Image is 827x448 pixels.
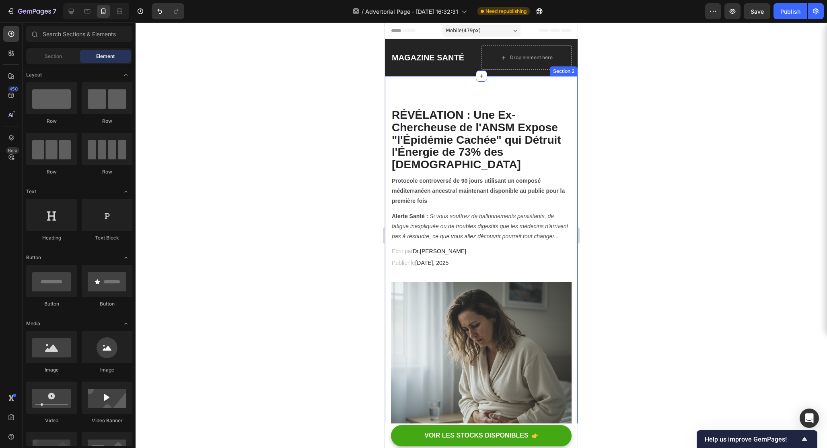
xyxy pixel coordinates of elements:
[26,300,77,308] div: Button
[152,3,184,19] div: Undo/Redo
[26,188,36,195] span: Text
[6,260,187,440] img: Alt Image
[45,53,62,60] span: Section
[82,118,132,125] div: Row
[705,436,800,443] span: Help us improve GemPages!
[385,23,578,448] iframe: Design area
[774,3,807,19] button: Publish
[780,7,800,16] div: Publish
[119,185,132,198] span: Toggle open
[82,234,132,242] div: Text Block
[6,403,187,424] a: Rich Text Editor. Editing area: main
[82,417,132,424] div: Video Banner
[26,26,132,42] input: Search Sections & Elements
[39,409,143,417] div: Rich Text Editor. Editing area: main
[119,251,132,264] span: Toggle open
[26,118,77,125] div: Row
[82,300,132,308] div: Button
[167,45,191,52] div: Section 2
[26,366,77,374] div: Image
[39,409,143,417] p: VOIR LES STOCKS DISPONIBLES
[6,147,19,154] div: Beta
[8,86,19,92] div: 450
[82,366,132,374] div: Image
[486,8,527,15] span: Need republishing
[705,434,809,444] button: Show survey - Help us improve GemPages!
[26,320,40,327] span: Media
[362,7,364,16] span: /
[119,317,132,330] span: Toggle open
[119,68,132,81] span: Toggle open
[744,3,770,19] button: Save
[53,6,56,16] p: 7
[3,3,60,19] button: 7
[26,71,42,78] span: Layout
[82,168,132,175] div: Row
[800,409,819,428] div: Open Intercom Messenger
[26,168,77,175] div: Row
[751,8,764,15] span: Save
[26,254,41,261] span: Button
[96,53,115,60] span: Element
[365,7,458,16] span: Advertorial Page - [DATE] 16:32:31
[26,234,77,242] div: Heading
[26,417,77,424] div: Video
